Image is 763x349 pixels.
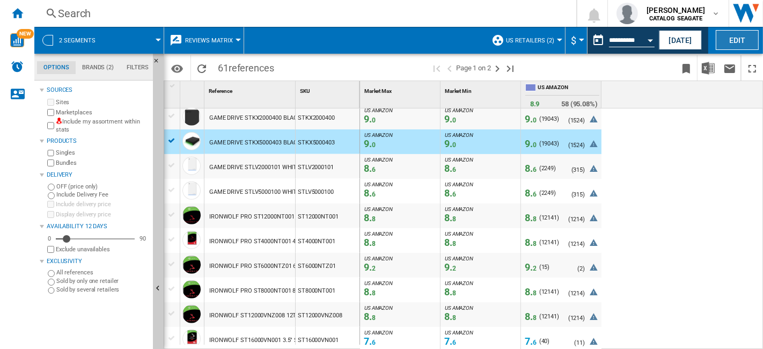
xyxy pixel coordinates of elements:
button: US retailers (2) [506,27,560,54]
div: 0 [45,235,54,243]
span: references [229,62,274,74]
span: 9. [525,113,537,125]
button: Next page [491,55,504,81]
span: US AMAZON [445,132,473,138]
span: US AMAZON [364,181,393,187]
div: SKU Sort None [298,81,360,98]
div: Products [47,137,149,146]
div: Sort None [182,81,204,98]
label: Include my assortment within stats [56,118,149,134]
span: 15 [541,264,548,271]
span: 6 [372,166,376,173]
span: 0 [372,117,376,124]
span: 2 [579,265,583,272]
md-slider: Availability [56,234,135,244]
span: 61 [212,55,280,78]
span: 9. [444,113,456,125]
div: US AMAZON Average rating of US AMAZON 58 offers with reviews sold by US AMAZON [523,81,601,108]
span: US AMAZON [445,256,473,261]
span: Page 1 on 2 [456,55,491,81]
label: Include Delivery Fee [56,191,149,199]
button: [DATE] [659,30,702,50]
span: 8. [444,311,456,322]
div: Delivery [47,171,149,179]
span: 8 [372,215,376,223]
div: 2249 reviews [539,163,556,174]
button: Hide [153,54,166,73]
div: 12141 reviews [539,311,559,322]
span: 12141 [541,288,557,295]
span: 6 [452,339,456,346]
span: 315 [573,191,583,198]
span: 1214 [570,216,583,223]
span: 7. [444,336,456,347]
span: 8. [444,187,456,199]
div: Market Max Sort None [362,81,440,98]
label: Include delivery price [56,200,149,208]
span: 8. [364,237,376,248]
div: IRONWOLF PRO ST6000NTZ01 6TB [209,254,304,279]
input: Sold by several retailers [48,287,55,294]
span: US AMAZON [538,84,599,93]
div: 1214 bad reviews (below or equal to 4/10) [568,288,599,299]
span: Market Min [445,88,472,94]
span: US AMAZON [445,157,473,163]
button: Open calendar [641,29,660,48]
input: OFF (price only) [48,184,55,191]
img: profile.jpg [617,3,638,24]
div: 15 reviews [539,262,550,273]
div: ST12000NT001 [296,203,360,228]
span: 8 [452,314,456,322]
b: CATALOG SEAGATE [649,15,703,22]
span: US AMAZON [445,305,473,311]
span: US AMAZON [364,280,393,286]
button: Maximize [742,55,763,81]
label: Singles [56,149,149,157]
div: 11 bad reviews (below or equal to 4/10) [574,337,599,348]
input: Include Delivery Fee [48,192,55,199]
label: Exclude unavailables [56,245,149,253]
span: 0 [452,141,456,149]
label: Marketplaces [56,108,149,117]
span: US AMAZON [364,206,393,212]
span: 9. [364,138,376,149]
div: 12141 reviews [539,237,559,248]
img: mysite-not-bg-18x18.png [56,118,62,124]
span: 2 [452,265,456,272]
span: ( ) [571,191,585,198]
span: 1214 [570,290,583,297]
span: Average rating of US AMAZON [530,100,540,108]
span: 8. [530,100,540,108]
div: Sort None [362,81,440,98]
span: 315 [573,166,583,173]
span: US AMAZON [364,256,393,261]
div: STLV5000100 [296,179,360,203]
span: 8. [364,212,376,223]
div: GAME DRIVE STKX5000403 BLACK 5TB [209,130,313,155]
input: Sites [47,99,54,106]
button: $ [571,27,582,54]
span: US AMAZON [445,181,473,187]
span: 40 [541,338,548,345]
span: 8 [533,289,537,297]
span: US AMAZON [445,107,473,113]
div: IRONWOLF PRO ST4000NT001 4TB [209,229,303,254]
span: 8. [525,286,537,297]
span: US AMAZON [364,132,393,138]
button: Send this report by email [719,55,740,81]
label: All references [56,268,149,277]
input: All references [48,270,55,277]
span: 0 [452,117,456,124]
span: SKU [300,88,310,94]
span: US AMAZON [364,330,393,336]
span: US AMAZON [445,231,473,237]
span: 8. [364,286,376,297]
div: GAME DRIVE STLV2000101 WHITE 2TB [209,155,312,180]
span: 6 [533,191,537,198]
span: Reference [209,88,232,94]
md-tab-item: Filters [120,61,155,74]
span: 8. [364,311,376,322]
div: 1214 bad reviews (below or equal to 4/10) [568,312,599,323]
span: 9. [364,113,376,125]
span: 9. [444,261,456,273]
